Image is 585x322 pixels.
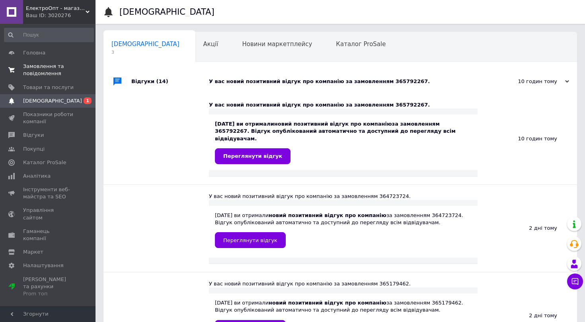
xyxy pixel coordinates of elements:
b: новий позитивний відгук про компанію [269,300,386,306]
div: 10 годин тому [489,78,569,85]
span: [DEMOGRAPHIC_DATA] [23,97,82,105]
span: (14) [156,78,168,84]
span: Новини маркетплейсу [242,41,312,48]
div: 2 дні тому [478,185,577,272]
span: Покупці [23,145,45,153]
span: Показники роботи компанії [23,111,74,125]
div: У вас новий позитивний відгук про компанію за замовленням 365179462. [209,280,478,287]
span: Відгуки [23,132,44,139]
button: Чат з покупцем [567,274,583,289]
div: Prom топ [23,290,74,297]
span: [PERSON_NAME] та рахунки [23,276,74,298]
input: Пошук [4,28,94,42]
span: Переглянути відгук [223,237,277,243]
div: [DATE] ви отримали за замовленням 365792267. Відгук опублікований автоматично та доступний до пер... [215,120,472,164]
span: ЕлектроОпт - магазин електротоварів [26,5,86,12]
div: У вас новий позитивний відгук про компанію за замовленням 365792267. [209,101,478,109]
span: Товари та послуги [23,84,74,91]
span: Налаштування [23,262,64,269]
span: Гаманець компанії [23,228,74,242]
div: Ваш ID: 3020276 [26,12,96,19]
span: Каталог ProSale [336,41,386,48]
span: Управління сайтом [23,207,74,221]
div: [DATE] ви отримали за замовленням 364723724. Відгук опублікований автоматично та доступний до пер... [215,212,472,248]
a: Переглянути відгук [215,232,286,248]
div: У вас новий позитивний відгук про компанію за замовленням 364723724. [209,193,478,200]
b: новий позитивний відгук про компанію [274,121,392,127]
span: Маркет [23,248,43,256]
span: Головна [23,49,45,56]
h1: [DEMOGRAPHIC_DATA] [119,7,214,17]
span: Переглянути відгук [223,153,282,159]
div: Відгуки [131,70,209,93]
span: Інструменти веб-майстра та SEO [23,186,74,200]
div: 10 годин тому [478,93,577,184]
span: Аналітика [23,173,51,180]
b: новий позитивний відгук про компанію [269,212,386,218]
span: 1 [84,97,92,104]
span: Каталог ProSale [23,159,66,166]
span: Замовлення та повідомлення [23,63,74,77]
span: Акції [203,41,218,48]
span: [DEMOGRAPHIC_DATA] [111,41,179,48]
span: 3 [111,49,179,55]
div: У вас новий позитивний відгук про компанію за замовленням 365792267. [209,78,489,85]
a: Переглянути відгук [215,148,291,164]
